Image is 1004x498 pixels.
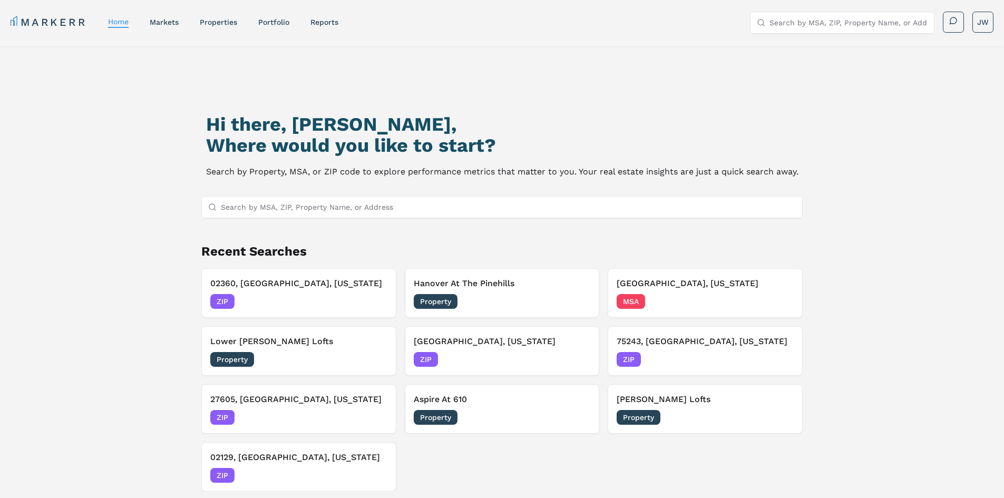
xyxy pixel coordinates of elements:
[210,352,254,367] span: Property
[769,12,928,33] input: Search by MSA, ZIP, Property Name, or Address
[258,18,289,26] a: Portfolio
[567,354,590,365] span: [DATE]
[206,164,798,179] p: Search by Property, MSA, or ZIP code to explore performance metrics that matter to you. Your real...
[414,352,438,367] span: ZIP
[364,412,387,423] span: [DATE]
[310,18,338,26] a: reports
[405,384,600,434] button: Remove Aspire At 610Aspire At 610Property[DATE]
[617,294,645,309] span: MSA
[11,15,87,30] a: MARKERR
[972,12,993,33] button: JW
[617,335,794,348] h3: 75243, [GEOGRAPHIC_DATA], [US_STATE]
[206,135,798,156] h2: Where would you like to start?
[770,412,794,423] span: [DATE]
[150,18,179,26] a: markets
[206,114,798,135] h1: Hi there, [PERSON_NAME],
[977,17,989,27] span: JW
[567,296,590,307] span: [DATE]
[608,326,803,376] button: Remove 75243, Dallas, Texas75243, [GEOGRAPHIC_DATA], [US_STATE]ZIP[DATE]
[364,296,387,307] span: [DATE]
[617,393,794,406] h3: [PERSON_NAME] Lofts
[210,294,235,309] span: ZIP
[201,326,396,376] button: Remove Lower Burnside LoftsLower [PERSON_NAME] LoftsProperty[DATE]
[201,268,396,318] button: Remove 02360, Plymouth, Massachusetts02360, [GEOGRAPHIC_DATA], [US_STATE]ZIP[DATE]
[201,442,396,492] button: Remove 02129, Charlestown, Massachusetts02129, [GEOGRAPHIC_DATA], [US_STATE]ZIP[DATE]
[770,354,794,365] span: [DATE]
[617,352,641,367] span: ZIP
[405,268,600,318] button: Remove Hanover At The PinehillsHanover At The PinehillsProperty[DATE]
[364,354,387,365] span: [DATE]
[617,410,660,425] span: Property
[414,277,591,290] h3: Hanover At The Pinehills
[608,268,803,318] button: Remove Portland, Oregon[GEOGRAPHIC_DATA], [US_STATE]MSA[DATE]
[770,296,794,307] span: [DATE]
[414,335,591,348] h3: [GEOGRAPHIC_DATA], [US_STATE]
[210,277,387,290] h3: 02360, [GEOGRAPHIC_DATA], [US_STATE]
[608,384,803,434] button: Remove Walton Lofts[PERSON_NAME] LoftsProperty[DATE]
[200,18,237,26] a: properties
[210,451,387,464] h3: 02129, [GEOGRAPHIC_DATA], [US_STATE]
[221,197,796,218] input: Search by MSA, ZIP, Property Name, or Address
[201,384,396,434] button: Remove 27605, Raleigh, North Carolina27605, [GEOGRAPHIC_DATA], [US_STATE]ZIP[DATE]
[567,412,590,423] span: [DATE]
[210,393,387,406] h3: 27605, [GEOGRAPHIC_DATA], [US_STATE]
[617,277,794,290] h3: [GEOGRAPHIC_DATA], [US_STATE]
[108,17,129,26] a: home
[210,410,235,425] span: ZIP
[405,326,600,376] button: Remove 75054, Grand Prairie, Texas[GEOGRAPHIC_DATA], [US_STATE]ZIP[DATE]
[210,468,235,483] span: ZIP
[414,393,591,406] h3: Aspire At 610
[364,470,387,481] span: [DATE]
[201,243,803,260] h2: Recent Searches
[210,335,387,348] h3: Lower [PERSON_NAME] Lofts
[414,294,457,309] span: Property
[414,410,457,425] span: Property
